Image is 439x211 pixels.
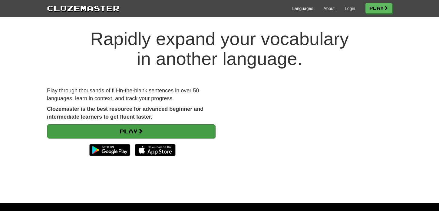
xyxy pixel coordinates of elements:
p: Play through thousands of fill-in-the-blank sentences in over 50 languages, learn in context, and... [47,87,215,102]
a: Play [365,3,392,13]
strong: Clozemaster is the best resource for advanced beginner and intermediate learners to get fluent fa... [47,106,203,120]
a: Play [47,124,215,138]
a: About [323,5,335,11]
img: Download_on_the_App_Store_Badge_US-UK_135x40-25178aeef6eb6b83b96f5f2d004eda3bffbb37122de64afbaef7... [135,144,176,156]
a: Languages [292,5,313,11]
img: Get it on Google Play [86,141,133,159]
a: Clozemaster [47,2,120,14]
a: Login [345,5,355,11]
